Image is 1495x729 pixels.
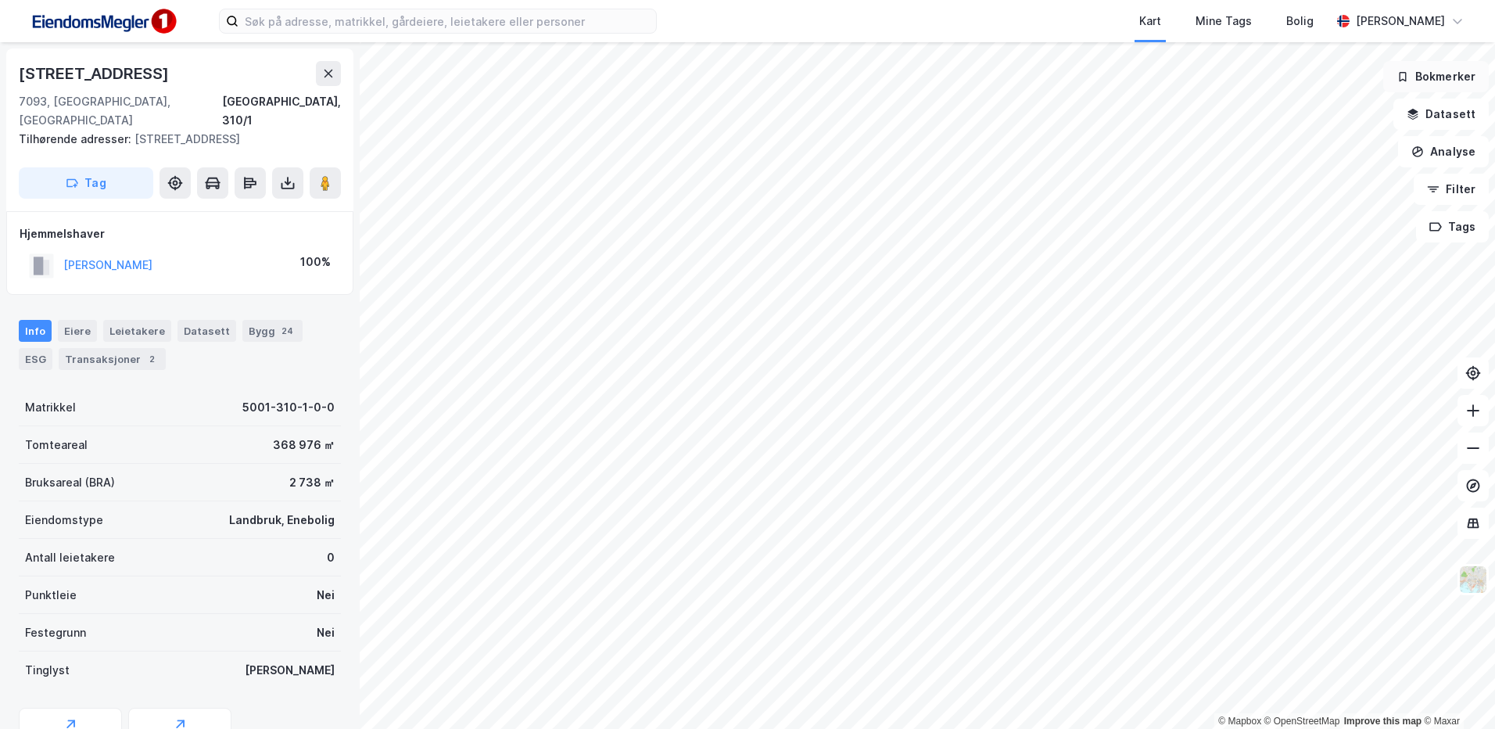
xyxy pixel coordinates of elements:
div: Kart [1139,12,1161,31]
div: [PERSON_NAME] [245,661,335,680]
div: Mine Tags [1196,12,1252,31]
div: Tinglyst [25,661,70,680]
div: Hjemmelshaver [20,224,340,243]
div: Bygg [242,320,303,342]
div: Nei [317,586,335,605]
a: Mapbox [1218,716,1261,727]
div: Datasett [177,320,236,342]
div: Punktleie [25,586,77,605]
div: Transaksjoner [59,348,166,370]
div: ESG [19,348,52,370]
div: Kontrollprogram for chat [1417,654,1495,729]
div: [STREET_ADDRESS] [19,130,328,149]
div: Leietakere [103,320,171,342]
button: Datasett [1393,99,1489,130]
div: Bruksareal (BRA) [25,473,115,492]
button: Filter [1414,174,1489,205]
button: Tag [19,167,153,199]
div: Tomteareal [25,436,88,454]
img: Z [1458,565,1488,594]
img: F4PB6Px+NJ5v8B7XTbfpPpyloAAAAASUVORK5CYII= [25,4,181,39]
div: 0 [327,548,335,567]
span: Tilhørende adresser: [19,132,134,145]
div: Eiere [58,320,97,342]
button: Tags [1416,211,1489,242]
div: Nei [317,623,335,642]
a: Improve this map [1344,716,1422,727]
div: [STREET_ADDRESS] [19,61,172,86]
div: 2 [144,351,160,367]
div: Bolig [1286,12,1314,31]
div: 24 [278,323,296,339]
div: Info [19,320,52,342]
div: Festegrunn [25,623,86,642]
div: Antall leietakere [25,548,115,567]
div: Eiendomstype [25,511,103,530]
div: 368 976 ㎡ [273,436,335,454]
button: Bokmerker [1383,61,1489,92]
iframe: Chat Widget [1417,654,1495,729]
div: 100% [300,253,331,271]
div: 2 738 ㎡ [289,473,335,492]
button: Analyse [1398,136,1489,167]
div: [PERSON_NAME] [1356,12,1445,31]
a: OpenStreetMap [1264,716,1340,727]
input: Søk på adresse, matrikkel, gårdeiere, leietakere eller personer [238,9,656,33]
div: 5001-310-1-0-0 [242,398,335,417]
div: Landbruk, Enebolig [229,511,335,530]
div: Matrikkel [25,398,76,417]
div: 7093, [GEOGRAPHIC_DATA], [GEOGRAPHIC_DATA] [19,92,222,130]
div: [GEOGRAPHIC_DATA], 310/1 [222,92,341,130]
